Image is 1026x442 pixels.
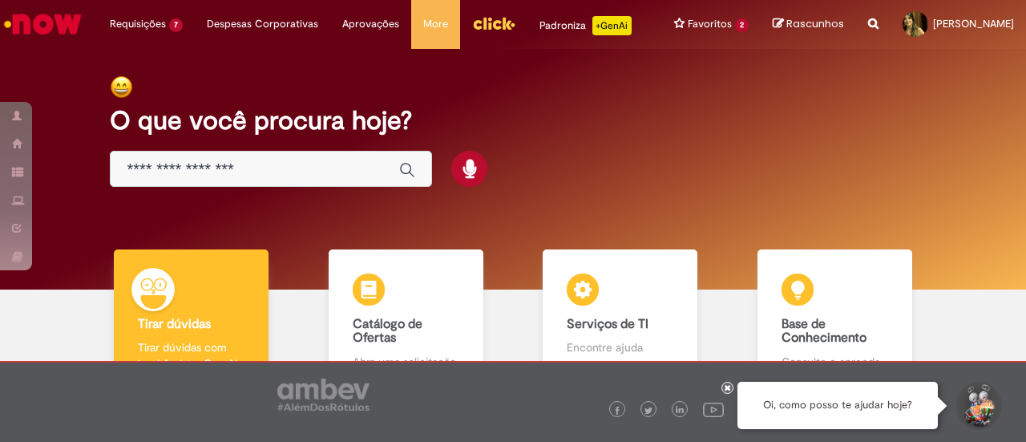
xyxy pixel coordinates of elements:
[567,339,673,355] p: Encontre ajuda
[110,16,166,32] span: Requisições
[613,407,621,415] img: logo_footer_facebook.png
[703,399,724,420] img: logo_footer_youtube.png
[933,17,1014,30] span: [PERSON_NAME]
[2,8,84,40] img: ServiceNow
[782,354,888,370] p: Consulte e aprenda
[539,16,632,35] div: Padroniza
[782,316,866,347] b: Base de Conhecimento
[110,107,915,135] h2: O que você procura hoje?
[688,16,732,32] span: Favoritos
[735,18,749,32] span: 2
[737,382,938,429] div: Oi, como posso te ajudar hoje?
[423,16,448,32] span: More
[299,249,514,388] a: Catálogo de Ofertas Abra uma solicitação
[472,11,515,35] img: click_logo_yellow_360x200.png
[84,249,299,388] a: Tirar dúvidas Tirar dúvidas com Lupi Assist e Gen Ai
[353,316,422,347] b: Catálogo de Ofertas
[138,316,211,332] b: Tirar dúvidas
[773,17,844,32] a: Rascunhos
[728,249,943,388] a: Base de Conhecimento Consulte e aprenda
[513,249,728,388] a: Serviços de TI Encontre ajuda
[207,16,318,32] span: Despesas Corporativas
[644,407,652,415] img: logo_footer_twitter.png
[277,379,370,411] img: logo_footer_ambev_rotulo_gray.png
[954,382,1002,430] button: Iniciar Conversa de Suporte
[353,354,459,370] p: Abra uma solicitação
[169,18,183,32] span: 7
[110,75,133,99] img: happy-face.png
[567,316,648,332] b: Serviços de TI
[592,16,632,35] p: +GenAi
[342,16,399,32] span: Aprovações
[138,339,244,371] p: Tirar dúvidas com Lupi Assist e Gen Ai
[786,16,844,31] span: Rascunhos
[676,406,684,416] img: logo_footer_linkedin.png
